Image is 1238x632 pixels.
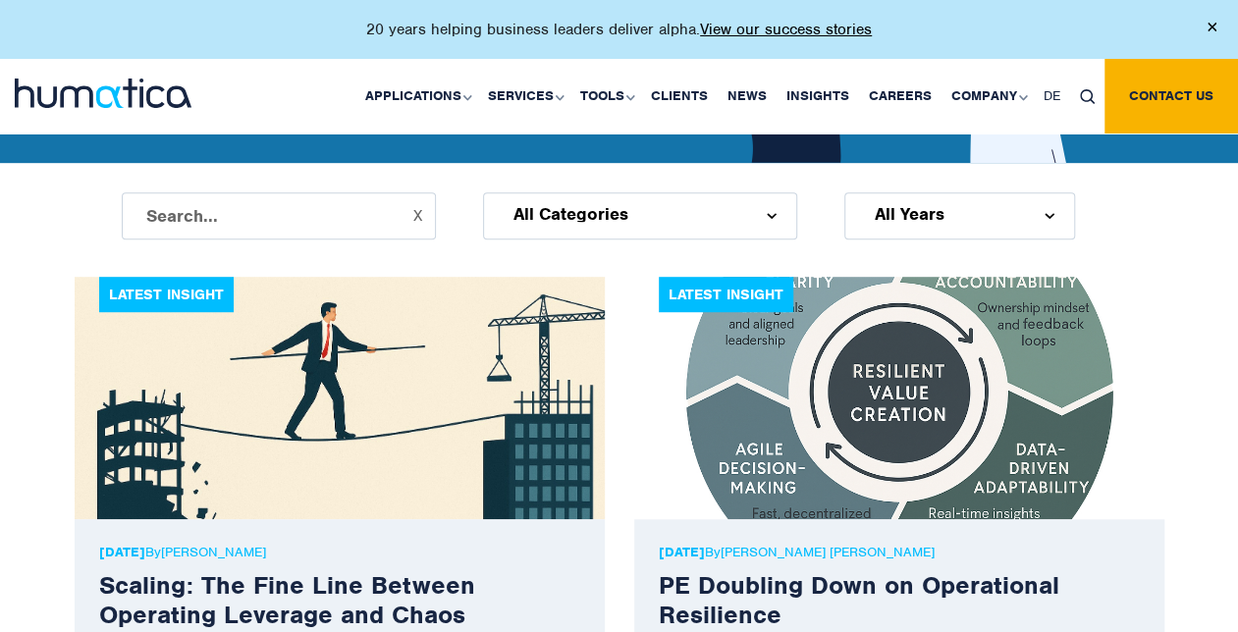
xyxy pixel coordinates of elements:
[634,277,1164,519] img: news1
[659,544,705,560] strong: [DATE]
[99,277,234,312] div: Latest Insight
[161,544,266,560] a: [PERSON_NAME]
[659,569,1059,630] a: PE Doubling Down on Operational Resilience
[1080,89,1095,104] img: search_icon
[355,59,478,133] a: Applications
[767,213,776,219] img: d_arroww
[413,208,422,224] button: X
[659,544,1140,560] p: By
[1104,59,1238,133] a: Contact us
[659,277,793,312] div: Latest Insight
[641,59,718,133] a: Clients
[99,544,145,560] strong: [DATE]
[99,544,580,560] p: By
[721,544,935,560] a: [PERSON_NAME] [PERSON_NAME]
[75,277,605,519] img: news1
[570,59,641,133] a: Tools
[122,192,436,239] input: Search...
[777,59,859,133] a: Insights
[700,20,872,39] a: View our success stories
[478,59,570,133] a: Services
[1044,87,1060,104] span: DE
[15,79,191,108] img: logo
[366,20,872,39] p: 20 years helping business leaders deliver alpha.
[718,59,777,133] a: News
[1045,213,1053,219] img: d_arroww
[942,59,1034,133] a: Company
[513,206,628,222] span: All Categories
[875,206,944,222] span: All Years
[859,59,942,133] a: Careers
[99,569,475,630] a: Scaling: The Fine Line Between Operating Leverage and Chaos
[1034,59,1070,133] a: DE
